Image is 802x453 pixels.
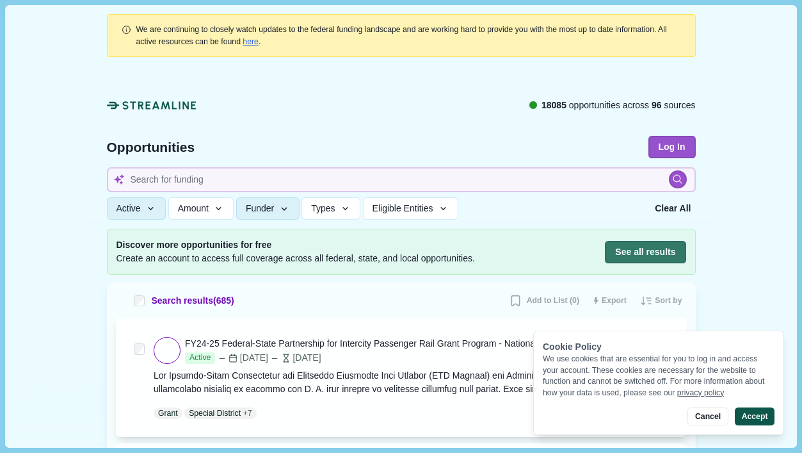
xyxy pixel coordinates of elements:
[648,136,696,158] button: Log In
[185,352,215,364] span: Active
[107,197,166,220] button: Active
[504,291,584,311] button: Add to List (0)
[243,408,252,419] span: + 7
[246,203,274,214] span: Funder
[652,100,662,110] span: 96
[185,337,537,350] div: FY24-25 Federal-State Partnership for Intercity Passenger Rail Grant Program - National
[218,351,268,365] div: [DATE]
[541,99,696,112] span: opportunities across sources
[588,291,631,311] button: Export results to CSV (250 max)
[636,291,687,311] button: Sort by
[735,408,774,425] button: Accept
[543,354,774,399] div: We use cookies that are essential for you to log in and access your account. These cookies are ne...
[650,197,695,220] button: Clear All
[158,408,178,419] p: Grant
[154,369,669,396] div: Lor Ipsumdo-Sitam Consectetur adi Elitseddo Eiusmodte Inci Utlabor (ETD Magnaal) eni Admini Veni ...
[605,241,686,263] button: See all results
[236,197,300,220] button: Funder
[116,252,475,265] span: Create an account to access full coverage across all federal, state, and local opportunities.
[687,408,728,425] button: Cancel
[363,197,458,220] button: Eligible Entities
[301,197,360,220] button: Types
[270,351,321,365] div: [DATE]
[107,167,696,192] input: Search for funding
[311,203,335,214] span: Types
[136,24,682,47] div: .
[189,408,241,419] p: Special District
[541,100,566,110] span: 18085
[178,203,209,214] span: Amount
[154,336,669,419] a: FY24-25 Federal-State Partnership for Intercity Passenger Rail Grant Program - NationalActive[DAT...
[152,294,234,308] span: Search results ( 685 )
[373,203,433,214] span: Eligible Entities
[107,140,195,154] span: Opportunities
[168,197,234,220] button: Amount
[116,238,475,252] span: Discover more opportunities for free
[136,25,667,45] span: We are continuing to closely watch updates to the federal funding landscape and are working hard ...
[116,203,141,214] span: Active
[243,37,259,46] a: here
[677,388,725,397] a: privacy policy
[543,342,602,352] span: Cookie Policy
